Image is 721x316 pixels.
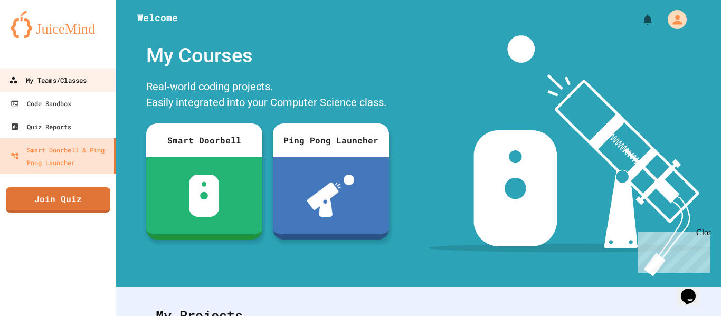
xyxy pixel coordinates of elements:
div: Real-world coding projects. Easily integrated into your Computer Science class. [141,76,394,116]
img: sdb-white.svg [189,175,219,217]
div: Ping Pong Launcher [273,123,389,157]
iframe: chat widget [633,228,710,273]
div: Code Sandbox [11,97,71,110]
div: Smart Doorbell & Ping Pong Launcher [11,143,110,169]
div: My Courses [141,35,394,76]
div: Quiz Reports [11,120,71,133]
iframe: chat widget [677,274,710,305]
img: banner-image-my-projects.png [428,35,711,276]
img: logo-orange.svg [11,11,106,38]
div: Chat with us now!Close [4,4,73,67]
div: My Teams/Classes [9,74,87,87]
div: Smart Doorbell [146,123,262,157]
img: ppl-with-ball.png [307,175,354,217]
a: Join Quiz [6,187,110,213]
div: My Notifications [622,11,657,28]
div: My Account [657,7,689,32]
